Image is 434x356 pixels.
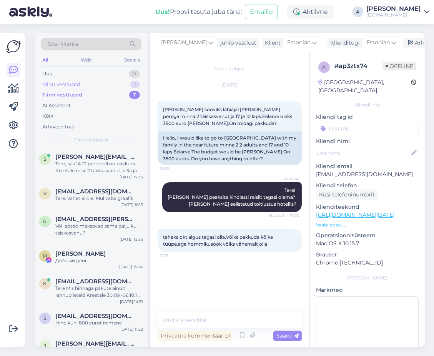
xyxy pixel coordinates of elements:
div: Tiimi vestlused [42,91,82,99]
b: Uus! [155,8,170,15]
p: Kliendi tag'id [316,113,419,121]
span: Tiimi vestlused [74,136,108,143]
div: 7 [129,91,140,99]
span: M [43,253,47,259]
input: Lisa nimi [316,149,410,157]
button: Emailid [245,5,278,19]
div: AI Assistent [42,102,71,110]
div: Aktiivne [287,5,334,19]
p: Märkmed [316,286,419,294]
div: Добрый день [55,257,143,264]
div: Web [80,55,93,65]
div: [DATE] 11:22 [120,326,143,332]
div: Klient [262,39,281,47]
div: Kliendi info [316,101,419,108]
div: 0 [129,70,140,78]
img: Askly Logo [6,39,21,54]
div: Hello, I would like to go to [GEOGRAPHIC_DATA] with my family in the near future minna.2 2 adults... [158,131,302,165]
div: Hind kuni 800 eurot inimene [55,319,143,326]
span: Nähtud ✓ 17:00 [269,213,299,218]
div: Tere Mis hinnaga pakute ainult lennupileteid Kreetale 30.09.-06.10.? Tänan [55,285,143,299]
p: Kliendi nimi [316,137,419,145]
div: Arhiveeritud [42,123,74,131]
span: kadivalgus@hotmail.com [55,278,135,285]
div: juhib vestlust [217,39,256,47]
span: v [43,191,47,196]
span: Estonian [287,38,311,47]
span: Offline [382,62,416,70]
span: a [323,64,326,70]
span: Kristiina [271,176,299,182]
p: Kliendi telefon [316,181,419,190]
span: [PERSON_NAME],sooviks lähiajal [PERSON_NAME] perega minna.2 täiskasvanut ja 17 ja 10 laps.Eelarve... [163,106,293,126]
a: [PERSON_NAME][DOMAIN_NAME] [366,6,429,18]
div: [DATE] 17:33 [120,174,143,180]
div: [DATE] 15:34 [119,264,143,270]
p: [EMAIL_ADDRESS][DOMAIN_NAME] [316,170,419,178]
div: [GEOGRAPHIC_DATA], [GEOGRAPHIC_DATA] [318,78,411,95]
span: Sandra@krestinov.com [55,153,135,160]
div: [DATE] [158,82,302,88]
div: [DOMAIN_NAME] [366,12,421,18]
span: Margarita Aleksandrova [55,250,106,257]
span: Otsi kliente [48,40,78,48]
div: 1 [130,81,140,88]
div: Vestlus algas [158,65,302,72]
div: # ap3ztx74 [334,62,382,71]
div: Või lapsed maksavad sama palju kui täiskasvanu? [55,223,143,236]
a: [URL][DOMAIN_NAME][DATE] [316,211,394,218]
div: [DATE] 14:31 [120,299,143,304]
span: snaiderstelle@gmail.com [55,313,135,319]
span: j [44,343,46,349]
div: Tere, kas 14.10 perioodil on pakkuda Kreetale reisi. 2 täiskasvanut ja 3a ja 8a laps. Kõik hinnas [55,160,143,174]
span: S [44,156,47,162]
p: Brauser [316,251,419,259]
span: s [44,315,47,321]
span: jelena.ahmetsina@hotmail.com [55,340,135,347]
div: All [41,55,50,65]
div: [DATE] 16:15 [120,202,143,208]
span: 16:52 [160,166,189,171]
span: brigita.sillaots@gmail.com [55,216,135,223]
p: Vaata edasi ... [316,221,419,228]
input: Lisa tag [316,123,419,134]
span: k [43,281,47,286]
p: Klienditeekond [316,203,419,211]
div: [DATE] 15:53 [120,236,143,242]
span: b [43,218,47,224]
p: Mac OS X 10.15.7 [316,240,419,248]
div: Proovi tasuta juba täna: [155,7,242,17]
span: Tere! [PERSON_NAME] peaksite kindlasti reisilt tagasi olema? [PERSON_NAME] eelistatud toitlustus ... [168,187,296,207]
div: [PERSON_NAME] [316,274,419,281]
div: Küsi telefoninumbrit [316,190,378,200]
div: A [353,7,363,17]
div: Uus [42,70,52,78]
div: [PERSON_NAME] [366,6,421,12]
div: Tere. Vahet ei ole. Mul vaba graafik [55,195,143,202]
div: Privaatne kommentaar [158,331,233,341]
span: [PERSON_NAME] [161,38,207,47]
div: Minu vestlused [42,81,80,88]
div: Socials [123,55,141,65]
span: Estonian [366,38,390,47]
p: Kliendi email [316,162,419,170]
span: viktoria.kivilo1@gmail.com [55,188,135,195]
div: Klienditugi [327,39,360,47]
span: Saada [276,332,299,339]
div: Kõik [42,112,53,120]
span: 17:17 [160,253,189,258]
span: tahaks okt algus tagasi olla.Võiks pakkuda kõike tüüpe,aga hommikusöök võiks vähemalt olla [163,234,274,247]
p: Operatsioonisüsteem [316,231,419,240]
p: Chrome [TECHNICAL_ID] [316,259,419,267]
